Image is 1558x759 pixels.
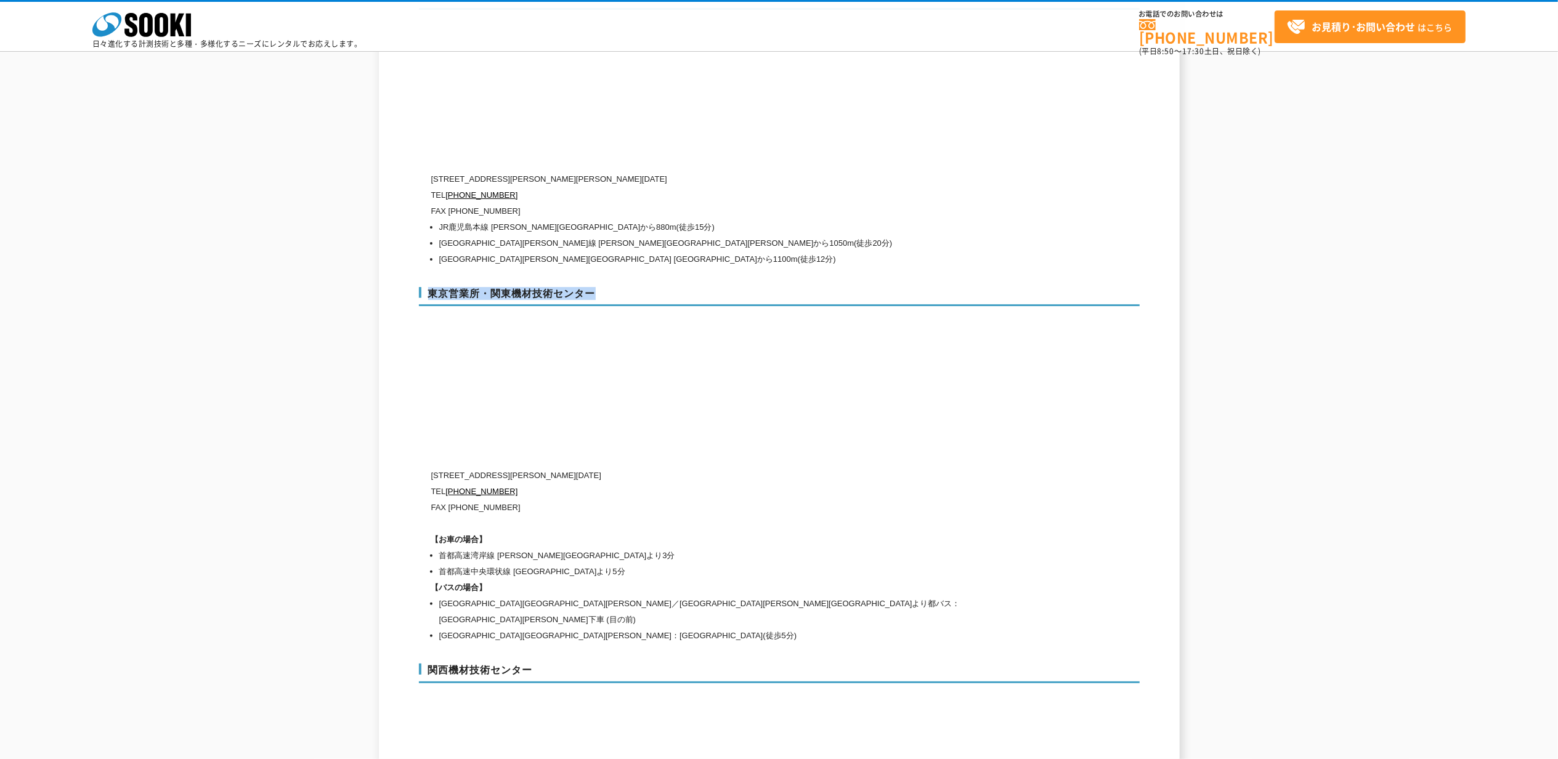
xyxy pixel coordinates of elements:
[1182,46,1204,57] span: 17:30
[439,628,1023,644] li: [GEOGRAPHIC_DATA][GEOGRAPHIC_DATA][PERSON_NAME]：[GEOGRAPHIC_DATA](徒歩5分)
[431,171,1023,187] p: [STREET_ADDRESS][PERSON_NAME][PERSON_NAME][DATE]
[1139,19,1275,44] a: [PHONE_NUMBER]
[445,487,517,496] a: [PHONE_NUMBER]
[439,219,1023,235] li: JR鹿児島本線 [PERSON_NAME][GEOGRAPHIC_DATA]から880m(徒歩15分)
[419,287,1140,307] h3: 東京営業所・関東機材技術センター
[419,664,1140,683] h3: 関西機材技術センター
[439,548,1023,564] li: 首都高速湾岸線 [PERSON_NAME][GEOGRAPHIC_DATA]より3分
[431,468,1023,484] p: [STREET_ADDRESS][PERSON_NAME][DATE]
[1287,18,1452,36] span: はこちら
[1312,19,1415,34] strong: お見積り･お問い合わせ
[1139,10,1275,18] span: お電話でのお問い合わせは
[1275,10,1466,43] a: お見積り･お問い合わせはこちら
[439,251,1023,267] li: [GEOGRAPHIC_DATA][PERSON_NAME][GEOGRAPHIC_DATA] [GEOGRAPHIC_DATA]から1100m(徒歩12分)
[431,532,1023,548] h1: 【お車の場合】
[431,187,1023,203] p: TEL
[439,564,1023,580] li: 首都高速中央環状線 [GEOGRAPHIC_DATA]より5分
[439,235,1023,251] li: [GEOGRAPHIC_DATA][PERSON_NAME]線 [PERSON_NAME][GEOGRAPHIC_DATA][PERSON_NAME]から1050m(徒歩20分)
[1158,46,1175,57] span: 8:50
[1139,46,1261,57] span: (平日 ～ 土日、祝日除く)
[439,596,1023,628] li: [GEOGRAPHIC_DATA][GEOGRAPHIC_DATA][PERSON_NAME]／[GEOGRAPHIC_DATA][PERSON_NAME][GEOGRAPHIC_DATA]より...
[92,40,362,47] p: 日々進化する計測技術と多種・多様化するニーズにレンタルでお応えします。
[431,500,1023,516] p: FAX [PHONE_NUMBER]
[431,580,1023,596] h1: 【バスの場合】
[445,190,517,200] a: [PHONE_NUMBER]
[431,203,1023,219] p: FAX [PHONE_NUMBER]
[431,484,1023,500] p: TEL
